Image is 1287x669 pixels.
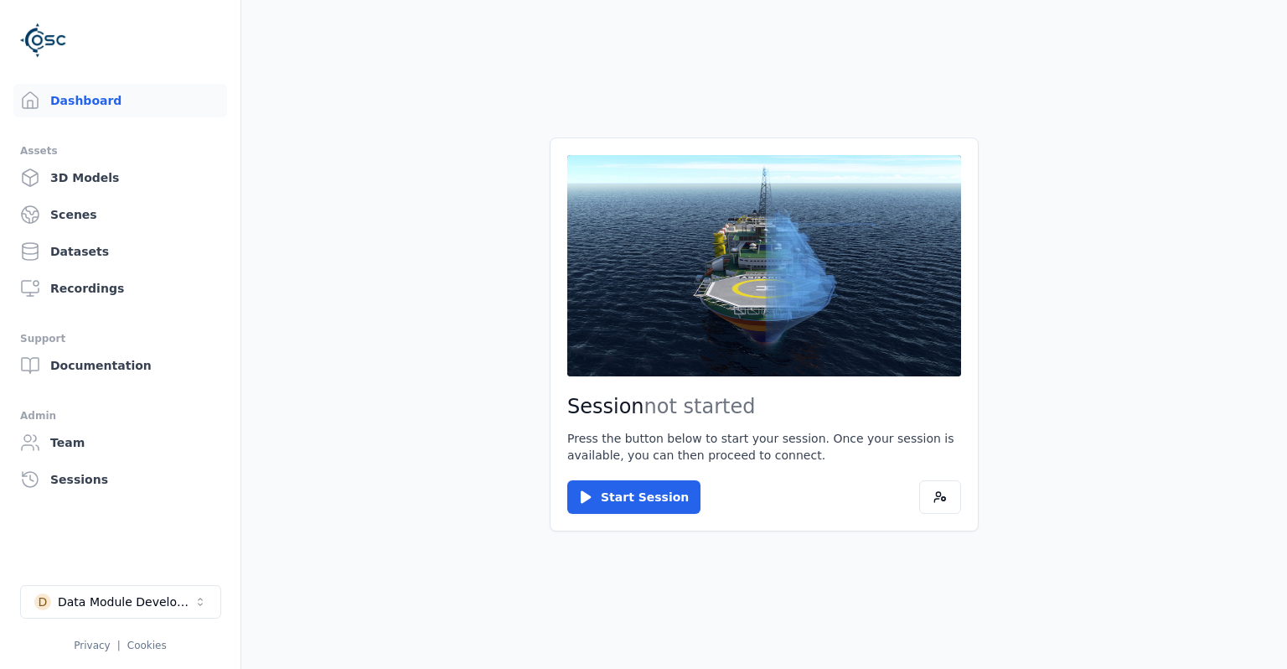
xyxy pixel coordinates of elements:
div: Admin [20,406,220,426]
h2: Session [567,393,961,420]
img: Logo [20,17,67,64]
p: Press the button below to start your session. Once your session is available, you can then procee... [567,430,961,464]
span: | [117,640,121,651]
a: Dashboard [13,84,227,117]
a: Documentation [13,349,227,382]
a: Team [13,426,227,459]
span: not started [644,395,756,418]
div: D [34,594,51,610]
a: Recordings [13,272,227,305]
div: Assets [20,141,220,161]
button: Select a workspace [20,585,221,619]
a: 3D Models [13,161,227,194]
a: Sessions [13,463,227,496]
a: Privacy [74,640,110,651]
a: Cookies [127,640,167,651]
div: Support [20,329,220,349]
a: Datasets [13,235,227,268]
div: Data Module Development [58,594,194,610]
a: Scenes [13,198,227,231]
button: Start Session [567,480,700,514]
